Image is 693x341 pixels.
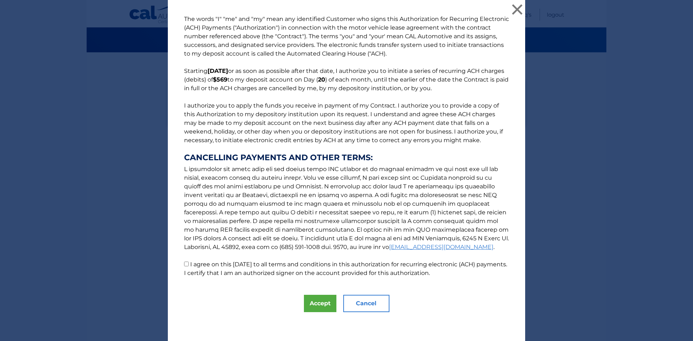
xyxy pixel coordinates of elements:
[304,295,336,312] button: Accept
[318,76,325,83] b: 20
[213,76,227,83] b: $569
[184,261,507,276] label: I agree on this [DATE] to all terms and conditions in this authorization for recurring electronic...
[389,244,493,250] a: [EMAIL_ADDRESS][DOMAIN_NAME]
[510,2,524,17] button: ×
[184,153,509,162] strong: CANCELLING PAYMENTS AND OTHER TERMS:
[177,15,516,277] p: The words "I" "me" and "my" mean any identified Customer who signs this Authorization for Recurri...
[343,295,389,312] button: Cancel
[208,67,228,74] b: [DATE]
